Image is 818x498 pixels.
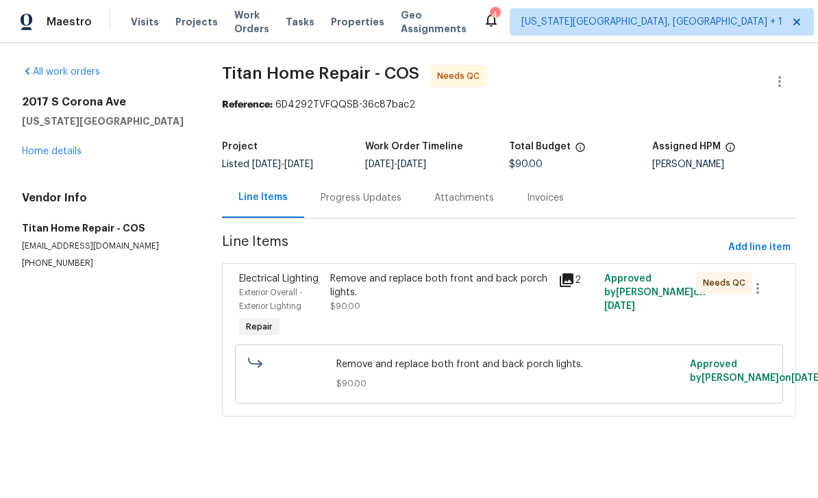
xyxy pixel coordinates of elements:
[365,160,426,169] span: -
[437,69,485,83] span: Needs QC
[336,358,682,371] span: Remove and replace both front and back porch lights.
[22,221,189,235] h5: Titan Home Repair - COS
[365,160,394,169] span: [DATE]
[222,98,796,112] div: 6D4292TVFQQSB-36c87bac2
[22,191,189,205] h4: Vendor Info
[652,142,721,151] h5: Assigned HPM
[703,276,751,290] span: Needs QC
[222,142,258,151] h5: Project
[521,15,782,29] span: [US_STATE][GEOGRAPHIC_DATA], [GEOGRAPHIC_DATA] + 1
[723,235,796,260] button: Add line item
[330,302,360,310] span: $90.00
[22,147,82,156] a: Home details
[509,160,543,169] span: $90.00
[330,272,551,299] div: Remove and replace both front and back porch lights.
[239,288,303,310] span: Exterior Overall - Exterior Lighting
[509,142,571,151] h5: Total Budget
[336,377,682,390] span: $90.00
[222,160,313,169] span: Listed
[286,17,314,27] span: Tasks
[575,142,586,160] span: The total cost of line items that have been proposed by Opendoor. This sum includes line items th...
[604,301,635,311] span: [DATE]
[222,65,419,82] span: Titan Home Repair - COS
[321,191,401,205] div: Progress Updates
[284,160,313,169] span: [DATE]
[22,114,189,128] h5: [US_STATE][GEOGRAPHIC_DATA]
[652,160,796,169] div: [PERSON_NAME]
[234,8,269,36] span: Work Orders
[728,239,791,256] span: Add line item
[252,160,313,169] span: -
[490,8,499,22] div: 4
[240,320,278,334] span: Repair
[175,15,218,29] span: Projects
[22,95,189,109] h2: 2017 S Corona Ave
[22,240,189,252] p: [EMAIL_ADDRESS][DOMAIN_NAME]
[331,15,384,29] span: Properties
[604,274,706,311] span: Approved by [PERSON_NAME] on
[239,274,319,284] span: Electrical Lighting
[131,15,159,29] span: Visits
[725,142,736,160] span: The hpm assigned to this work order.
[22,67,100,77] a: All work orders
[252,160,281,169] span: [DATE]
[434,191,494,205] div: Attachments
[558,272,596,288] div: 2
[47,15,92,29] span: Maestro
[22,258,189,269] p: [PHONE_NUMBER]
[397,160,426,169] span: [DATE]
[527,191,564,205] div: Invoices
[365,142,463,151] h5: Work Order Timeline
[238,190,288,204] div: Line Items
[222,235,723,260] span: Line Items
[222,100,273,110] b: Reference:
[401,8,467,36] span: Geo Assignments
